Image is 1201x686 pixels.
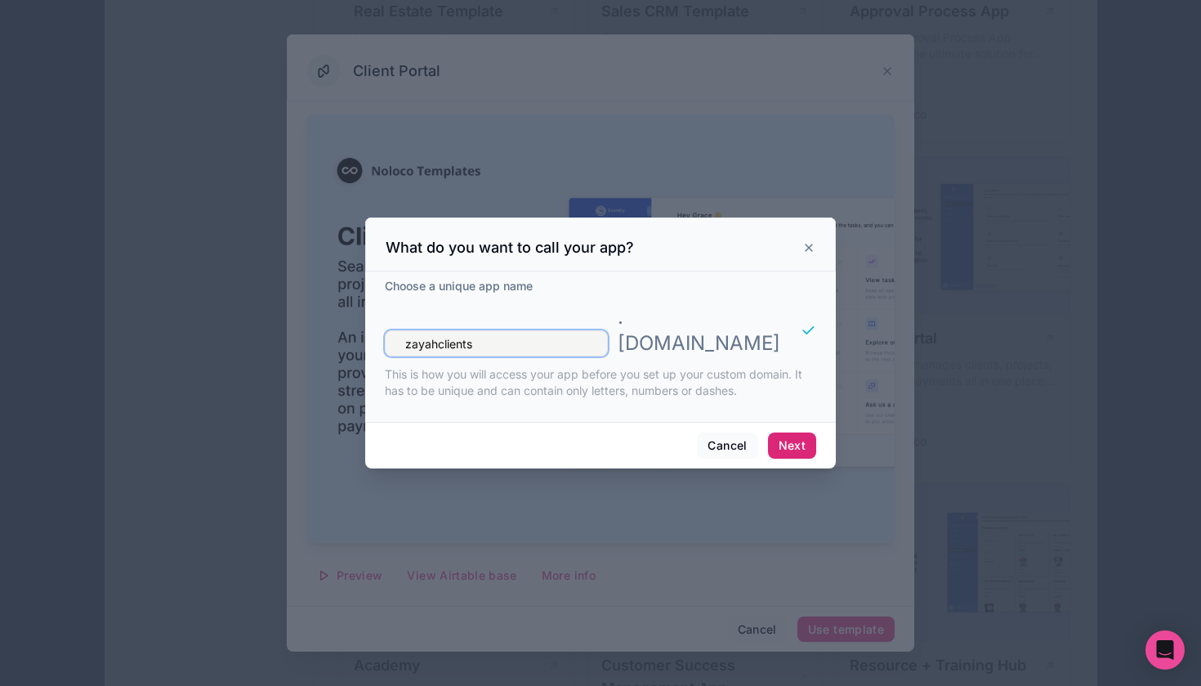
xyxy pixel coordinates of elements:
[618,304,780,356] p: . [DOMAIN_NAME]
[697,433,757,459] button: Cancel
[768,433,816,459] button: Next
[385,366,816,399] p: This is how you will access your app before you set up your custom domain. It has to be unique an...
[386,238,634,258] h3: What do you want to call your app?
[1145,630,1185,670] div: Open Intercom Messenger
[385,278,533,294] label: Choose a unique app name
